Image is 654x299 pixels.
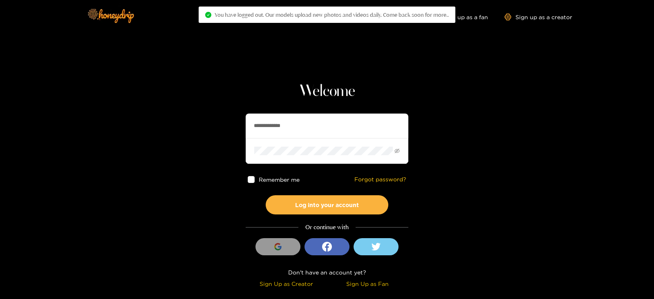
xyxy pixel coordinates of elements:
span: check-circle [205,12,211,18]
div: Sign Up as Creator [248,279,325,288]
a: Sign up as a fan [432,13,488,20]
div: Sign Up as Fan [329,279,406,288]
button: Log into your account [266,195,388,214]
span: eye-invisible [394,148,400,154]
span: You have logged out. Our models upload new photos and videos daily. Come back soon for more.. [215,11,449,18]
div: Or continue with [246,223,408,232]
h1: Welcome [246,82,408,101]
div: Don't have an account yet? [246,268,408,277]
a: Sign up as a creator [504,13,572,20]
span: Remember me [259,176,300,183]
a: Forgot password? [354,176,406,183]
